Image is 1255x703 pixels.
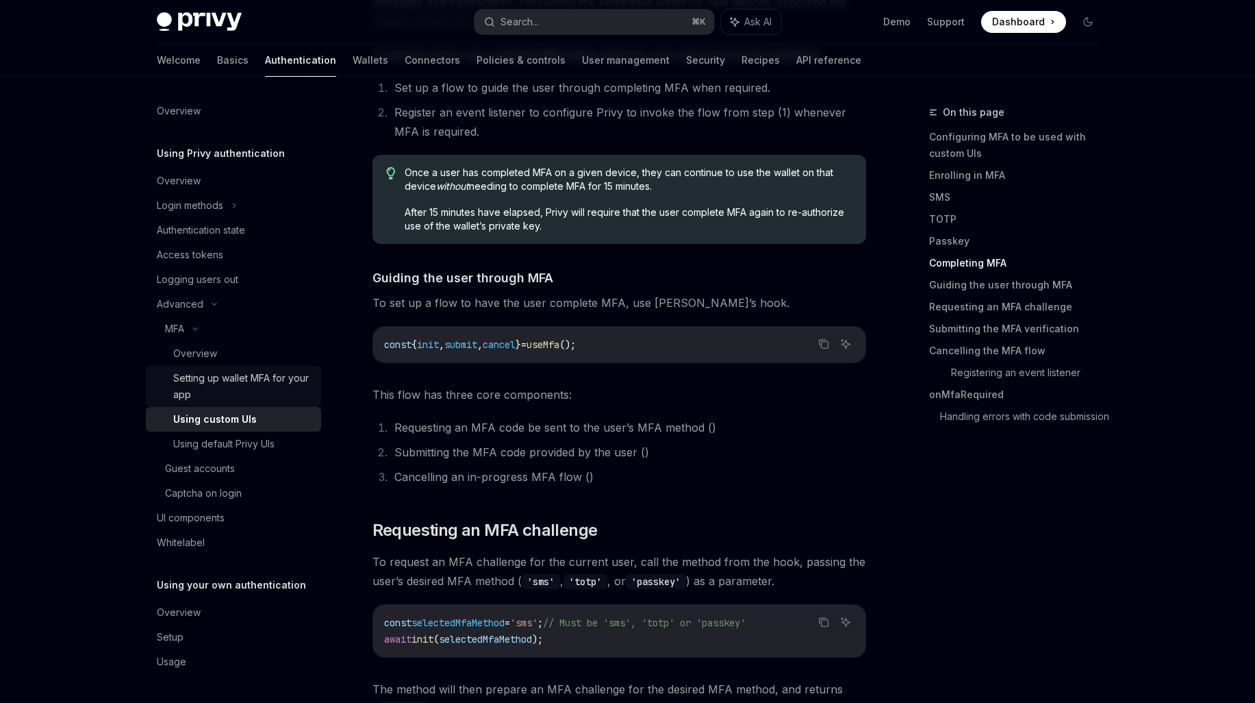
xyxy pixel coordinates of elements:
[384,338,411,351] span: const
[1077,11,1099,33] button: Toggle dark mode
[157,629,183,645] div: Setup
[505,617,510,629] span: =
[146,432,321,456] a: Using default Privy UIs
[217,44,249,77] a: Basics
[929,126,1110,164] a: Configuring MFA to be used with custom UIs
[165,460,235,477] div: Guest accounts
[411,633,433,645] span: init
[686,44,725,77] a: Security
[157,577,306,593] h5: Using your own authentication
[943,104,1004,121] span: On this page
[744,15,772,29] span: Ask AI
[474,10,714,34] button: Search...⌘K
[516,338,521,351] span: }
[390,467,866,486] li: Cancelling an in-progress MFA flow ()
[929,186,1110,208] a: SMS
[146,366,321,407] a: Setting up wallet MFA for your app
[157,510,225,526] div: UI components
[483,338,516,351] span: cancel
[157,145,285,162] h5: Using Privy authentication
[929,384,1110,406] a: onMfaRequired
[837,613,854,631] button: Ask AI
[417,338,439,351] span: init
[951,362,1110,384] a: Registering an event listener
[796,44,861,77] a: API reference
[537,617,543,629] span: ;
[390,443,866,462] li: Submitting the MFA code provided by the user ()
[157,103,201,119] div: Overview
[563,574,607,589] code: 'totp'
[929,230,1110,252] a: Passkey
[522,574,560,589] code: 'sms'
[929,208,1110,230] a: TOTP
[992,15,1045,29] span: Dashboard
[157,44,201,77] a: Welcome
[390,418,866,437] li: Requesting an MFA code be sent to the user’s MFA method ()
[157,197,223,214] div: Login methods
[477,44,566,77] a: Policies & controls
[157,654,186,670] div: Usage
[173,411,257,428] div: Using custom UIs
[543,617,746,629] span: // Must be 'sms', 'totp' or 'passkey'
[940,406,1110,428] a: Handling errors with code submission
[372,269,553,287] span: Guiding the user through MFA
[929,252,1110,274] a: Completing MFA
[837,335,854,353] button: Ask AI
[173,370,313,403] div: Setting up wallet MFA for your app
[157,12,242,32] img: dark logo
[521,338,527,351] span: =
[165,321,184,337] div: MFA
[146,456,321,481] a: Guest accounts
[510,617,537,629] span: 'sms'
[411,338,417,351] span: {
[372,293,866,312] span: To set up a flow to have the user complete MFA, use [PERSON_NAME]’s hook.
[372,552,866,591] span: To request an MFA challenge for the current user, call the method from the hook, passing the user...
[372,385,866,404] span: This flow has three core components:
[559,338,576,351] span: ();
[929,274,1110,296] a: Guiding the user through MFA
[157,271,238,288] div: Logging users out
[146,267,321,292] a: Logging users out
[165,485,242,502] div: Captcha on login
[929,164,1110,186] a: Enrolling in MFA
[386,167,396,180] svg: Tip
[173,345,217,362] div: Overview
[146,625,321,650] a: Setup
[146,169,321,193] a: Overview
[741,44,780,77] a: Recipes
[146,341,321,366] a: Overview
[500,14,539,30] div: Search...
[815,613,833,631] button: Copy the contents from the code block
[815,335,833,353] button: Copy the contents from the code block
[405,44,460,77] a: Connectors
[929,318,1110,340] a: Submitting the MFA verification
[527,338,559,351] span: useMfa
[929,340,1110,362] a: Cancelling the MFA flow
[981,11,1066,33] a: Dashboard
[883,15,911,29] a: Demo
[384,633,411,645] span: await
[146,407,321,432] a: Using custom UIs
[582,44,670,77] a: User management
[477,338,483,351] span: ,
[146,506,321,530] a: UI components
[146,650,321,674] a: Usage
[372,519,598,541] span: Requesting an MFA challenge
[265,44,336,77] a: Authentication
[721,10,781,34] button: Ask AI
[384,617,411,629] span: const
[692,16,706,27] span: ⌘ K
[444,338,477,351] span: submit
[157,173,201,189] div: Overview
[157,296,203,312] div: Advanced
[146,99,321,123] a: Overview
[157,534,205,551] div: Whitelabel
[390,103,866,141] li: Register an event listener to configure Privy to invoke the flow from step (1) whenever MFA is re...
[157,247,223,263] div: Access tokens
[436,180,469,192] em: without
[146,243,321,267] a: Access tokens
[439,633,532,645] span: selectedMfaMethod
[146,530,321,555] a: Whitelabel
[157,604,201,621] div: Overview
[433,633,439,645] span: (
